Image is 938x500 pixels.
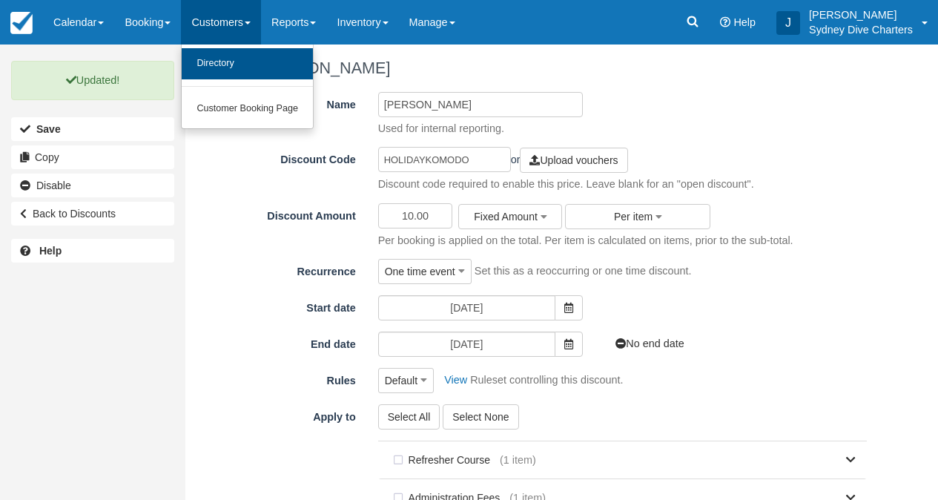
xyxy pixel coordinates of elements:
[11,202,174,226] a: Back to Discounts
[458,204,562,229] button: Fixed Amount
[809,22,913,37] p: Sydney Dive Charters
[776,11,800,35] div: J
[196,368,367,389] label: Rules
[182,48,313,79] a: Directory
[10,12,33,34] img: checkfront-main-nav-mini-logo.png
[385,373,417,388] span: Default
[259,59,390,77] span: [PERSON_NAME]
[196,404,367,425] label: Apply to
[196,203,367,224] label: Discount Amount
[378,259,472,284] button: One time event
[520,148,627,173] a: Upload vouchers
[378,233,793,249] p: Per booking is applied on the total. Per item is calculated on items, prior to the sub-total.
[614,211,653,223] span: Per item
[605,338,684,349] a: No end date
[11,239,174,263] a: Help
[378,121,504,136] p: Used for internal reporting.
[196,295,367,316] label: Start date
[389,449,500,471] label: Refresher Course
[378,147,511,172] input: Letters and numbers only (no spaces)
[36,123,61,135] b: Save
[39,245,62,257] b: Help
[475,263,692,279] p: Set this as a reoccurring or one time discount.
[385,264,455,279] span: One time event
[565,204,710,229] button: Per item
[196,59,878,77] h1: Discount
[443,404,518,430] button: Select None
[500,453,536,468] span: (1 item)
[378,368,435,393] button: Default
[11,174,174,197] a: Disable
[809,7,913,22] p: [PERSON_NAME]
[378,177,754,192] p: Discount code required to enable this price. Leave blank for an "open discount".
[11,145,174,169] a: Copy
[378,404,440,430] button: Select All
[720,17,730,27] i: Help
[470,372,623,388] p: Ruleset controlling this discount.
[182,93,313,125] a: Customer Booking Page
[11,61,174,100] p: Updated!
[196,332,367,352] label: End date
[196,259,367,280] label: Recurrence
[181,45,314,129] ul: Customers
[437,374,467,386] a: View
[11,117,174,141] button: Save
[196,147,367,168] label: Discount Code
[474,211,538,223] span: Fixed Amount
[733,16,756,28] span: Help
[367,147,878,191] div: or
